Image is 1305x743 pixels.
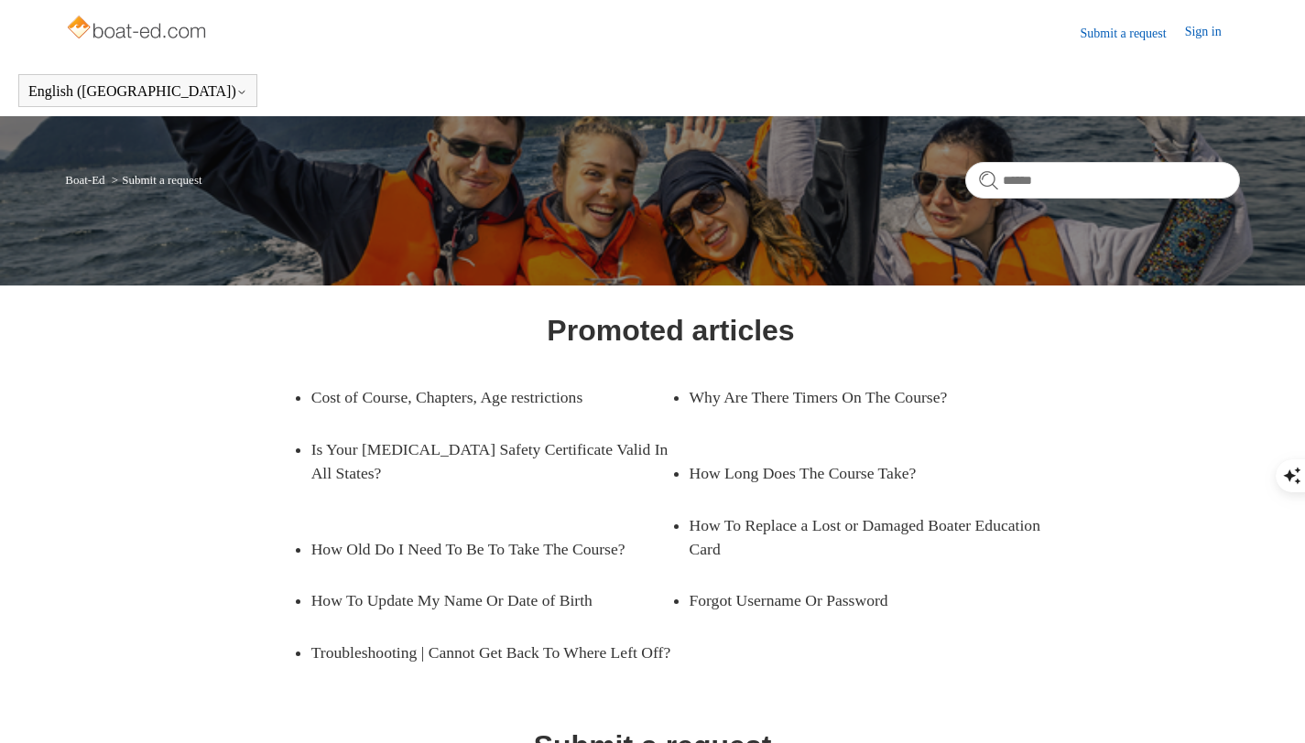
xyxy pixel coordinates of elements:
[690,447,1022,499] a: How Long Does The Course Take?
[690,575,1022,626] a: Forgot Username Or Password
[965,162,1240,199] input: Search
[108,173,202,187] li: Submit a request
[65,11,211,48] img: Boat-Ed Help Center home page
[28,83,247,100] button: English ([GEOGRAPHIC_DATA])
[311,575,644,626] a: How To Update My Name Or Date of Birth
[311,627,671,678] a: Troubleshooting | Cannot Get Back To Where Left Off?
[311,371,644,423] a: Cost of Course, Chapters, Age restrictions
[690,371,1022,423] a: Why Are There Timers On The Course?
[65,173,104,187] a: Boat-Ed
[1185,22,1240,44] a: Sign in
[690,500,1049,576] a: How To Replace a Lost or Damaged Boater Education Card
[547,308,794,352] h1: Promoted articles
[1081,24,1185,43] a: Submit a request
[65,173,108,187] li: Boat-Ed
[311,523,644,575] a: How Old Do I Need To Be To Take The Course?
[311,424,671,500] a: Is Your [MEDICAL_DATA] Safety Certificate Valid In All States?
